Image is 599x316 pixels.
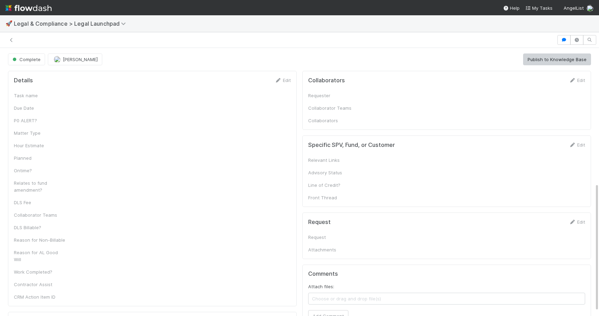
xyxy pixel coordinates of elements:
[14,77,33,84] h5: Details
[308,142,395,149] h5: Specific SPV, Fund, or Customer
[569,219,585,225] a: Edit
[14,293,66,300] div: CRM Action Item ID
[14,167,66,174] div: Ontime?
[308,92,360,99] div: Requester
[308,77,345,84] h5: Collaborators
[14,92,66,99] div: Task name
[14,236,66,243] div: Reason for Non-Billable
[308,283,334,290] label: Attach files:
[14,249,66,263] div: Reason for AL Good Will
[308,246,360,253] div: Attachments
[523,53,591,65] button: Publish to Knowledge Base
[503,5,520,11] div: Help
[14,180,66,193] div: Relates to fund amendment?
[6,20,12,26] span: 🚀
[14,20,129,27] span: Legal & Compliance > Legal Launchpad
[308,271,585,277] h5: Comments
[308,105,360,111] div: Collaborator Teams
[309,293,585,304] span: Choose or drag and drop file(s)
[14,281,66,288] div: Contractor Assist
[14,199,66,206] div: DLS Fee
[525,5,553,11] a: My Tasks
[308,182,360,189] div: Line of Credit?
[14,211,66,218] div: Collaborator Teams
[8,53,45,65] button: Complete
[587,5,593,12] img: avatar_ba0ef937-97b0-4cb1-a734-c46f876909ef.png
[569,142,585,148] a: Edit
[308,157,360,164] div: Relevant Links
[14,224,66,231] div: DLS Billable?
[14,142,66,149] div: Hour Estimate
[308,169,360,176] div: Advisory Status
[564,5,584,11] span: AngelList
[308,234,360,241] div: Request
[6,2,52,14] img: logo-inverted-e16ddd16eac7371096b0.svg
[308,117,360,124] div: Collaborators
[14,117,66,124] div: P0 ALERT?
[14,268,66,275] div: Work Completed?
[308,219,331,226] h5: Request
[14,105,66,111] div: Due Date
[11,57,41,62] span: Complete
[569,77,585,83] a: Edit
[275,77,291,83] a: Edit
[308,194,360,201] div: Front Thread
[14,155,66,161] div: Planned
[14,130,66,136] div: Matter Type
